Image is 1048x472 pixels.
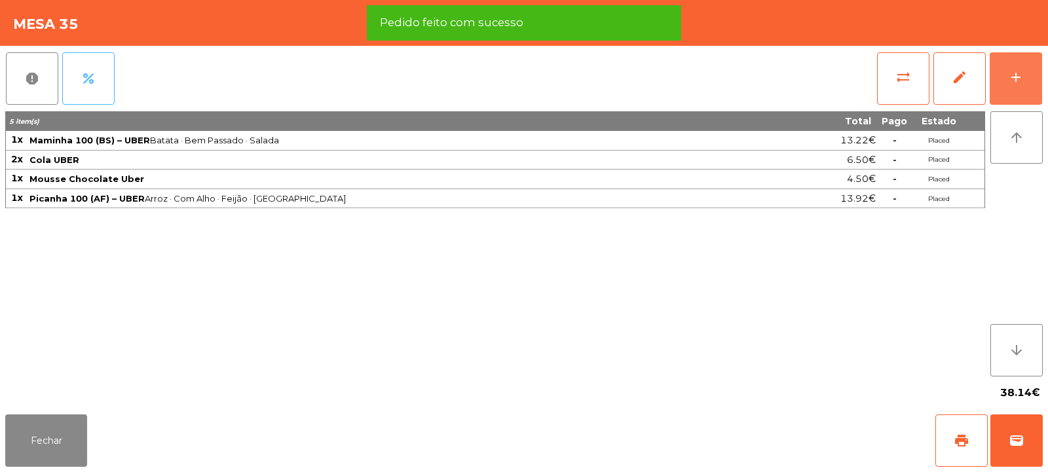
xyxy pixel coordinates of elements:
span: Mousse Chocolate Uber [29,173,144,184]
td: Placed [912,170,965,189]
span: 1x [11,192,23,204]
td: Placed [912,189,965,209]
i: arrow_upward [1009,130,1024,145]
span: - [893,154,897,166]
td: Placed [912,151,965,170]
span: - [893,134,897,146]
span: wallet [1009,433,1024,448]
span: 13.92€ [840,190,876,208]
i: arrow_downward [1009,342,1024,358]
span: Maminha 100 (BS) – UBER [29,135,150,145]
button: arrow_upward [990,111,1043,164]
button: arrow_downward [990,324,1043,376]
span: 6.50€ [847,151,876,169]
button: Fechar [5,414,87,467]
button: wallet [990,414,1043,467]
span: sync_alt [895,69,911,85]
th: Total [789,111,876,131]
span: report [24,71,40,86]
button: print [935,414,988,467]
span: Cola UBER [29,154,79,165]
span: - [893,192,897,204]
span: 1x [11,134,23,145]
span: 5 item(s) [9,117,39,126]
span: 4.50€ [847,170,876,188]
div: add [1008,69,1024,85]
span: print [954,433,969,448]
span: edit [952,69,967,85]
button: percent [62,52,115,105]
span: Pedido feito com sucesso [380,14,523,31]
span: Batata · Bem Passado · Salada [29,135,787,145]
span: - [893,173,897,185]
button: add [990,52,1042,105]
span: 2x [11,153,23,165]
td: Placed [912,131,965,151]
span: Arroz · Com Alho · Feijão · [GEOGRAPHIC_DATA] [29,193,787,204]
button: edit [933,52,986,105]
th: Estado [912,111,965,131]
span: Picanha 100 (AF) – UBER [29,193,145,204]
h4: Mesa 35 [13,14,79,34]
span: 38.14€ [1000,383,1040,403]
th: Pago [876,111,912,131]
span: percent [81,71,96,86]
button: report [6,52,58,105]
span: 1x [11,172,23,184]
button: sync_alt [877,52,929,105]
span: 13.22€ [840,132,876,149]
